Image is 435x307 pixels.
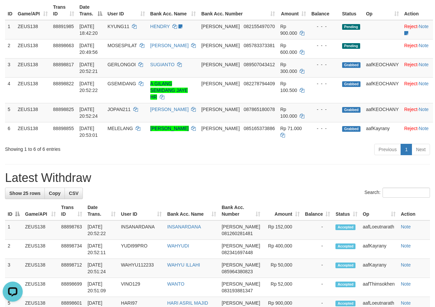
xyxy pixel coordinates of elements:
[342,126,361,132] span: Grabbed
[201,107,240,112] span: [PERSON_NAME]
[201,62,240,67] span: [PERSON_NAME]
[335,243,355,249] span: Accepted
[5,188,45,199] a: Show 25 rows
[85,278,118,297] td: [DATE] 20:51:09
[15,20,50,39] td: ZEUS138
[404,43,418,48] a: Reject
[222,250,253,255] span: Copy 082341697448 to clipboard
[15,1,50,20] th: Game/API: activate to sort column ascending
[363,103,401,122] td: aafKEOCHANY
[402,20,433,39] td: ·
[150,107,189,112] a: [PERSON_NAME]
[365,188,430,198] label: Search:
[9,191,40,196] span: Show 25 rows
[335,282,355,287] span: Accepted
[263,201,302,220] th: Amount: activate to sort column ascending
[15,39,50,58] td: ZEUS138
[383,188,430,198] input: Search:
[80,43,98,55] span: [DATE] 20:49:56
[5,20,15,39] td: 1
[50,1,77,20] th: Trans ID: activate to sort column ascending
[5,77,15,103] td: 4
[108,43,137,48] span: MOSESPILAT
[402,103,433,122] td: ·
[105,1,148,20] th: User ID: activate to sort column ascending
[148,1,199,20] th: Bank Acc. Name: activate to sort column ascending
[311,106,337,113] div: - - -
[360,220,398,240] td: aafLoeutnarath
[167,262,200,268] a: WAHYU ILLAHI
[108,126,133,131] span: MELELANG
[280,107,297,119] span: Rp 100.000
[15,58,50,77] td: ZEUS138
[401,262,411,268] a: Note
[363,77,401,103] td: aafKEOCHANY
[404,81,418,86] a: Reject
[15,122,50,141] td: ZEUS138
[198,1,277,20] th: Bank Acc. Number: activate to sort column ascending
[58,220,85,240] td: 88898763
[5,122,15,141] td: 6
[164,201,219,220] th: Bank Acc. Name: activate to sort column ascending
[263,278,302,297] td: Rp 52,000
[342,43,360,49] span: Pending
[85,240,118,259] td: [DATE] 20:52:11
[342,81,361,87] span: Grabbed
[118,201,165,220] th: User ID: activate to sort column ascending
[401,300,411,306] a: Note
[419,126,429,131] a: Note
[412,144,430,155] a: Next
[5,201,22,220] th: ID: activate to sort column descending
[360,259,398,278] td: aafKayrany
[5,171,430,185] h1: Latest Withdraw
[419,81,429,86] a: Note
[222,231,253,236] span: Copy 081260281481 to clipboard
[280,126,302,131] span: Rp 71.000
[150,62,175,67] a: SUGIANTO
[222,288,253,293] span: Copy 083193881347 to clipboard
[53,24,74,29] span: 88891985
[244,43,275,48] span: Copy 085783373381 to clipboard
[360,278,398,297] td: aafThimsokhen
[263,259,302,278] td: Rp 50,000
[44,188,65,199] a: Copy
[3,3,23,23] button: Open LiveChat chat widget
[58,201,85,220] th: Trans ID: activate to sort column ascending
[118,278,165,297] td: VINO129
[419,62,429,67] a: Note
[402,77,433,103] td: ·
[53,81,74,86] span: 88898822
[302,201,333,220] th: Balance: activate to sort column ascending
[53,126,74,131] span: 88898855
[360,201,398,220] th: Op: activate to sort column ascending
[58,240,85,259] td: 88898734
[118,220,165,240] td: INSANARDANA
[85,201,118,220] th: Date Trans.: activate to sort column ascending
[85,220,118,240] td: [DATE] 20:52:22
[419,107,429,112] a: Note
[108,107,131,112] span: JOPAN211
[53,62,74,67] span: 88898817
[401,144,412,155] a: 1
[150,81,188,100] a: A GILANG SEMIDANG JAYE HR
[80,107,98,119] span: [DATE] 20:52:24
[311,42,337,49] div: - - -
[244,24,275,29] span: Copy 082155497070 to clipboard
[404,24,418,29] a: Reject
[402,39,433,58] td: ·
[201,126,240,131] span: [PERSON_NAME]
[222,300,260,306] span: [PERSON_NAME]
[363,122,401,141] td: aafKayrany
[280,62,297,74] span: Rp 300.000
[244,62,275,67] span: Copy 089507043412 to clipboard
[401,281,411,287] a: Note
[118,259,165,278] td: WAHYU112233
[5,1,15,20] th: ID
[201,24,240,29] span: [PERSON_NAME]
[5,220,22,240] td: 1
[118,240,165,259] td: YUDI99PRO
[222,262,260,268] span: [PERSON_NAME]
[108,62,136,67] span: GERLONGOI
[5,39,15,58] td: 2
[302,278,333,297] td: -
